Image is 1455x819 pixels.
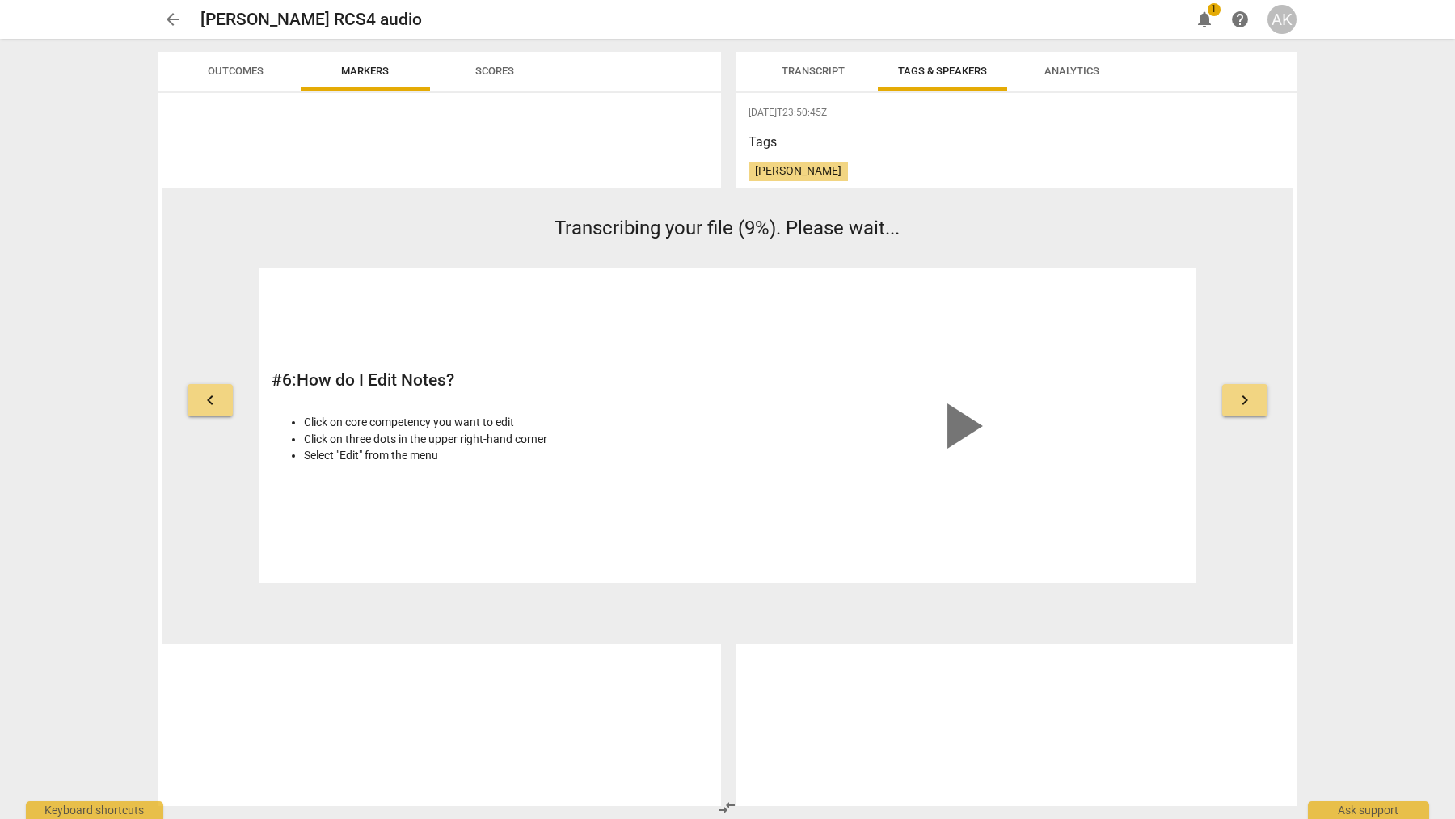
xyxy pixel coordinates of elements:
[1208,3,1221,16] span: 1
[209,65,264,77] span: Outcomes
[1195,10,1214,29] span: notifications
[782,65,845,77] span: Transcript
[1235,391,1255,410] span: keyboard_arrow_right
[272,370,719,391] h2: # 6 : How do I Edit Notes?
[304,414,719,431] li: Click on core competency you want to edit
[1190,5,1219,34] button: Notifications
[749,164,848,177] span: [PERSON_NAME]
[555,217,900,239] span: Transcribing your file (9%). Please wait...
[342,65,390,77] span: Markers
[1230,10,1250,29] span: help
[163,10,183,29] span: arrow_back
[898,65,987,77] span: Tags & Speakers
[475,65,514,77] span: Scores
[304,447,719,464] li: Select "Edit" from the menu
[749,133,1284,152] h3: Tags
[718,798,737,817] span: compare_arrows
[1225,5,1255,34] a: Help
[200,10,422,30] h2: [PERSON_NAME] RCS4 audio
[26,801,163,819] div: Keyboard shortcuts
[921,387,999,465] span: play_arrow
[1308,801,1429,819] div: Ask support
[1267,5,1297,34] button: AK
[749,106,1284,120] span: [DATE]T23:50:45Z
[1044,65,1099,77] span: Analytics
[304,431,719,448] li: Click on three dots in the upper right-hand corner
[200,391,220,410] span: keyboard_arrow_left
